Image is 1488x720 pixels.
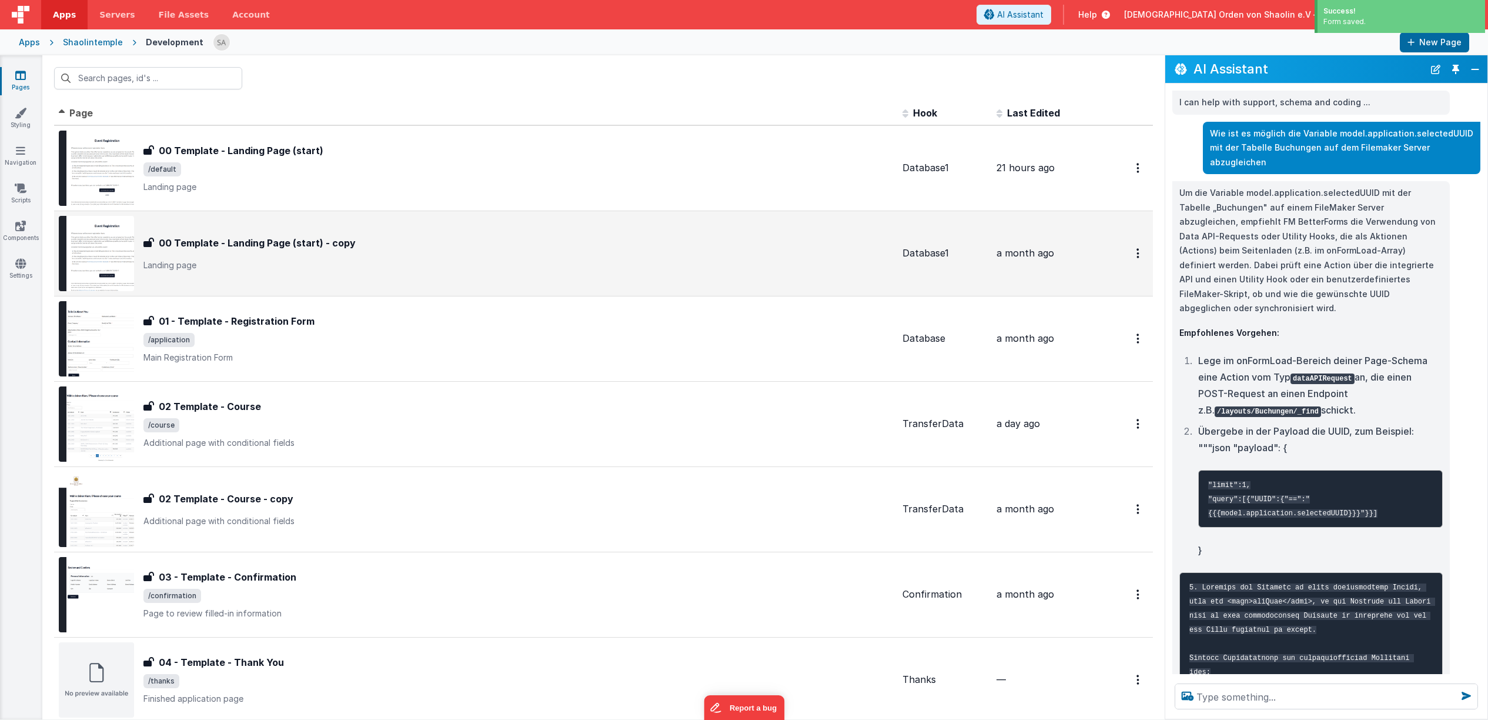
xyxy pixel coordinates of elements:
span: a month ago [997,332,1054,344]
span: 21 hours ago [997,162,1055,174]
span: [DEMOGRAPHIC_DATA] Orden von Shaolin e.V — [1124,9,1322,21]
div: Form saved. [1323,16,1479,27]
span: Page [69,107,93,119]
code: "limit":1, "query":[{"UUID":{"==":"{{{model.application.selectedUUID}}}"}}] [1208,481,1377,518]
div: Database1 [902,246,987,260]
img: e3e1eaaa3c942e69edc95d4236ce57bf [213,34,230,51]
h3: 02 Template - Course [159,399,261,414]
input: Search pages, id's ... [54,67,242,89]
li: Lege im onFormLoad-Bereich deiner Page-Schema eine Action vom Typ an, die einen POST-Request an e... [1195,352,1443,418]
code: /layouts/Buchungen/_find [1215,406,1321,417]
h3: 04 - Template - Thank You [159,655,284,669]
div: TransferData [902,417,987,431]
div: Success! [1323,6,1479,16]
p: Additional page with conditional fields [143,515,893,527]
button: Toggle Pin [1447,61,1464,78]
div: Shaolintemple [63,36,123,48]
span: Apps [53,9,76,21]
button: Options [1129,582,1148,606]
button: New Chat [1427,61,1444,78]
code: dataAPIRequest [1290,374,1355,384]
div: Apps [19,36,40,48]
span: /default [143,162,181,176]
div: Database [902,332,987,345]
span: AI Assistant [997,9,1044,21]
span: a month ago [997,247,1054,259]
h3: 01 - Template - Registration Form [159,314,315,328]
iframe: Marker.io feedback button [704,695,784,720]
span: /confirmation [143,589,201,603]
span: /course [143,418,179,432]
button: [DEMOGRAPHIC_DATA] Orden von Shaolin e.V — [EMAIL_ADDRESS][DOMAIN_NAME] [1124,9,1479,21]
span: /application [143,333,195,347]
span: a month ago [997,588,1054,600]
li: Übergebe in der Payload die UUID, zum Beispiel: """json "payload": { } [1195,423,1443,558]
span: Last Edited [1007,107,1060,119]
button: Options [1129,497,1148,521]
span: /thanks [143,674,179,688]
span: — [997,674,1006,685]
span: Help [1078,9,1097,21]
h3: 02 Template - Course - copy [159,492,293,506]
p: I can help with support, schema and coding ... [1179,95,1443,110]
h2: AI Assistant [1193,62,1424,76]
button: Options [1129,326,1148,351]
h3: 00 Template - Landing Page (start) - copy [159,236,356,250]
span: Servers [99,9,135,21]
button: Options [1129,241,1148,265]
div: Database1 [902,161,987,175]
p: Additional page with conditional fields [143,437,893,449]
div: Development [146,36,203,48]
span: File Assets [159,9,209,21]
strong: Empfohlenes Vorgehen: [1179,328,1279,338]
button: New Page [1400,32,1469,52]
button: Options [1129,668,1148,692]
button: AI Assistant [977,5,1051,25]
h3: 03 - Template - Confirmation [159,570,296,584]
h3: 00 Template - Landing Page (start) [159,144,323,158]
button: Options [1129,156,1148,180]
span: a month ago [997,503,1054,515]
div: Confirmation [902,588,987,601]
p: Finished application page [143,693,893,705]
button: Options [1129,412,1148,436]
p: Landing page [143,259,893,271]
span: a day ago [997,418,1040,429]
p: Wie ist es möglich die Variable model.application.selectedUUID mit der Tabelle Buchungen auf dem ... [1210,126,1473,170]
p: Page to review filled-in information [143,608,893,619]
button: Close [1467,61,1483,78]
span: Hook [913,107,937,119]
p: Landing page [143,181,893,193]
p: Main Registration Form [143,352,893,364]
div: TransferData [902,502,987,516]
div: Thanks [902,673,987,686]
p: Um die Variable model.application.selectedUUID mit der Tabelle „Buchungen" auf einem FileMaker Se... [1179,186,1443,316]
